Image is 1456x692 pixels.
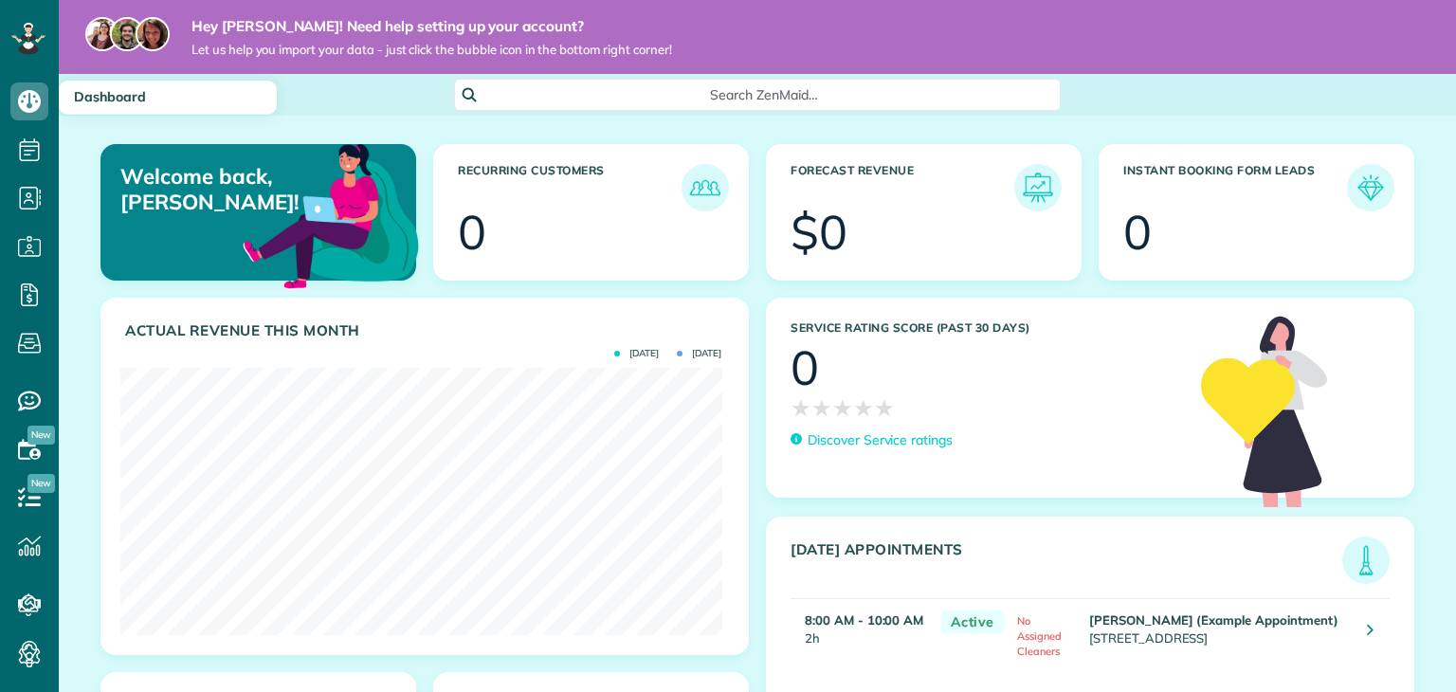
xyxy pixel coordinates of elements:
span: New [27,426,55,445]
span: ★ [853,392,874,425]
td: 2h [791,598,932,666]
span: New [27,474,55,493]
div: 0 [1123,209,1152,256]
h3: Recurring Customers [458,164,682,211]
img: jorge-587dff0eeaa6aab1f244e6dc62b8924c3b6ad411094392a53c71c6c4a576187d.jpg [110,17,144,51]
a: Discover Service ratings [791,430,953,450]
strong: 8:00 AM - 10:00 AM [805,612,923,628]
img: maria-72a9807cf96188c08ef61303f053569d2e2a8a1cde33d635c8a3ac13582a053d.jpg [85,17,119,51]
h3: [DATE] Appointments [791,541,1342,584]
span: ★ [791,392,811,425]
h3: Instant Booking Form Leads [1123,164,1347,211]
strong: [PERSON_NAME] (Example Appointment) [1089,612,1338,628]
span: No Assigned Cleaners [1017,614,1062,658]
span: ★ [874,392,895,425]
div: 0 [791,344,819,392]
p: Discover Service ratings [808,430,953,450]
h3: Forecast Revenue [791,164,1014,211]
td: [STREET_ADDRESS] [1084,598,1354,666]
span: ★ [811,392,832,425]
div: 0 [458,209,486,256]
p: Welcome back, [PERSON_NAME]! [120,164,314,214]
img: dashboard_welcome-42a62b7d889689a78055ac9021e634bf52bae3f8056760290aed330b23ab8690.png [239,122,423,306]
img: michelle-19f622bdf1676172e81f8f8fba1fb50e276960ebfe0243fe18214015130c80e4.jpg [136,17,170,51]
span: Dashboard [74,88,146,105]
img: icon_todays_appointments-901f7ab196bb0bea1936b74009e4eb5ffbc2d2711fa7634e0d609ed5ef32b18b.png [1347,541,1385,579]
span: [DATE] [677,349,721,358]
h3: Actual Revenue this month [125,322,729,339]
span: Let us help you import your data - just click the bubble icon in the bottom right corner! [191,42,672,58]
img: icon_form_leads-04211a6a04a5b2264e4ee56bc0799ec3eb69b7e499cbb523a139df1d13a81ae0.png [1352,169,1390,207]
span: ★ [832,392,853,425]
span: Active [941,610,1004,634]
img: icon_recurring_customers-cf858462ba22bcd05b5a5880d41d6543d210077de5bb9ebc9590e49fd87d84ed.png [686,169,724,207]
h3: Service Rating score (past 30 days) [791,321,1182,335]
div: $0 [791,209,847,256]
img: icon_forecast_revenue-8c13a41c7ed35a8dcfafea3cbb826a0462acb37728057bba2d056411b612bbbe.png [1019,169,1057,207]
span: [DATE] [614,349,659,358]
strong: Hey [PERSON_NAME]! Need help setting up your account? [191,17,672,36]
